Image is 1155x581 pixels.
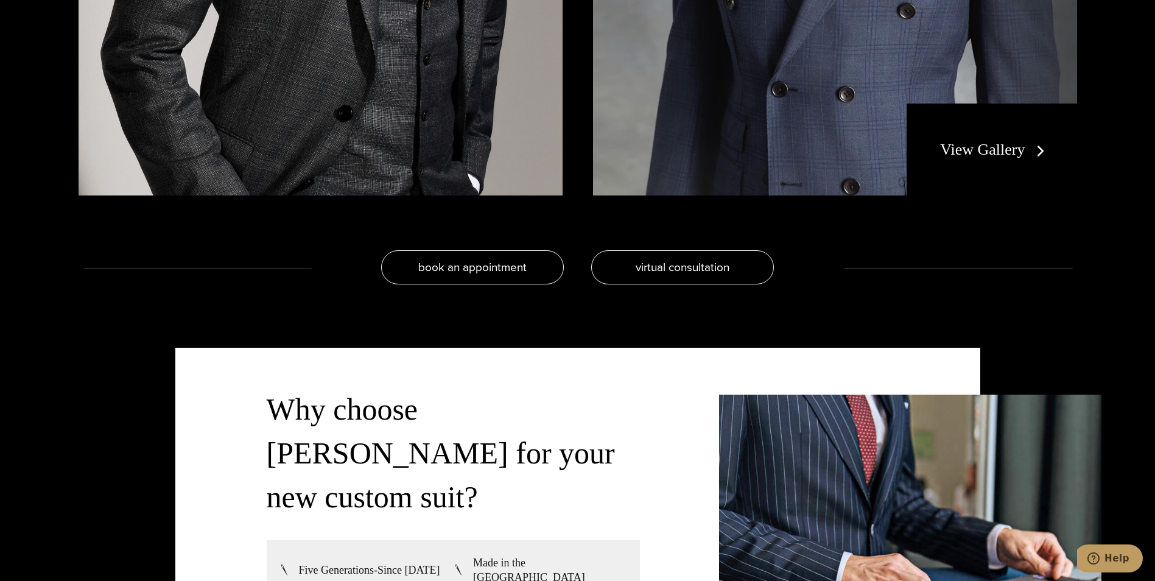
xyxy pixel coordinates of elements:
[418,258,527,276] span: book an appointment
[940,141,1049,158] a: View Gallery
[381,250,564,284] a: book an appointment
[1077,544,1143,575] iframe: Opens a widget where you can chat to one of our agents
[636,258,729,276] span: virtual consultation
[267,387,640,519] h3: Why choose [PERSON_NAME] for your new custom suit?
[299,563,440,577] span: Five Generations-Since [DATE]
[591,250,774,284] a: virtual consultation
